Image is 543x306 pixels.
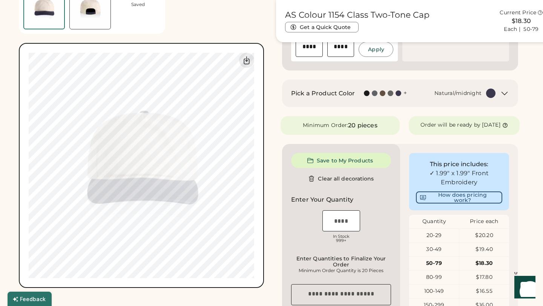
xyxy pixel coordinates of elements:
[482,121,500,129] div: [DATE]
[416,160,502,169] div: This price includes:
[459,260,509,267] div: $18.30
[409,260,459,267] div: 50-79
[420,121,481,129] div: Order will be ready by
[409,232,459,239] div: 20-29
[293,268,389,274] div: Minimum Order Quantity is 20 Pieces
[239,53,254,68] div: Download Front Mockup
[409,218,459,225] div: Quantity
[293,256,389,268] div: Enter Quantities to Finalize Your Order
[303,122,348,129] div: Minimum Order:
[459,246,509,253] div: $19.40
[434,90,482,97] div: Natural/midnight
[409,288,459,295] div: 100-149
[291,89,355,98] h2: Pick a Product Color
[459,218,509,225] div: Price each
[322,234,360,243] div: In Stock 999+
[459,274,509,281] div: $17.80
[403,89,407,97] div: +
[416,169,502,187] div: ✓ 1.99" x 1.99" Front Embroidery
[291,153,391,168] button: Save to My Products
[131,2,145,8] div: Saved
[459,288,509,295] div: $16.55
[359,42,393,57] button: Apply
[459,232,509,239] div: $20.20
[409,274,459,281] div: 80-99
[285,10,429,20] h1: AS Colour 1154 Class Two-Tone Cap
[348,121,377,130] div: 20 pieces
[500,9,536,17] div: Current Price
[504,26,538,33] div: Each | 50-79
[507,272,540,304] iframe: Front Chat
[291,171,391,186] button: Clear all decorations
[416,191,502,203] button: How does pricing work?
[291,195,353,204] h2: Enter Your Quantity
[285,22,359,32] button: Get a Quick Quote
[409,246,459,253] div: 30-49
